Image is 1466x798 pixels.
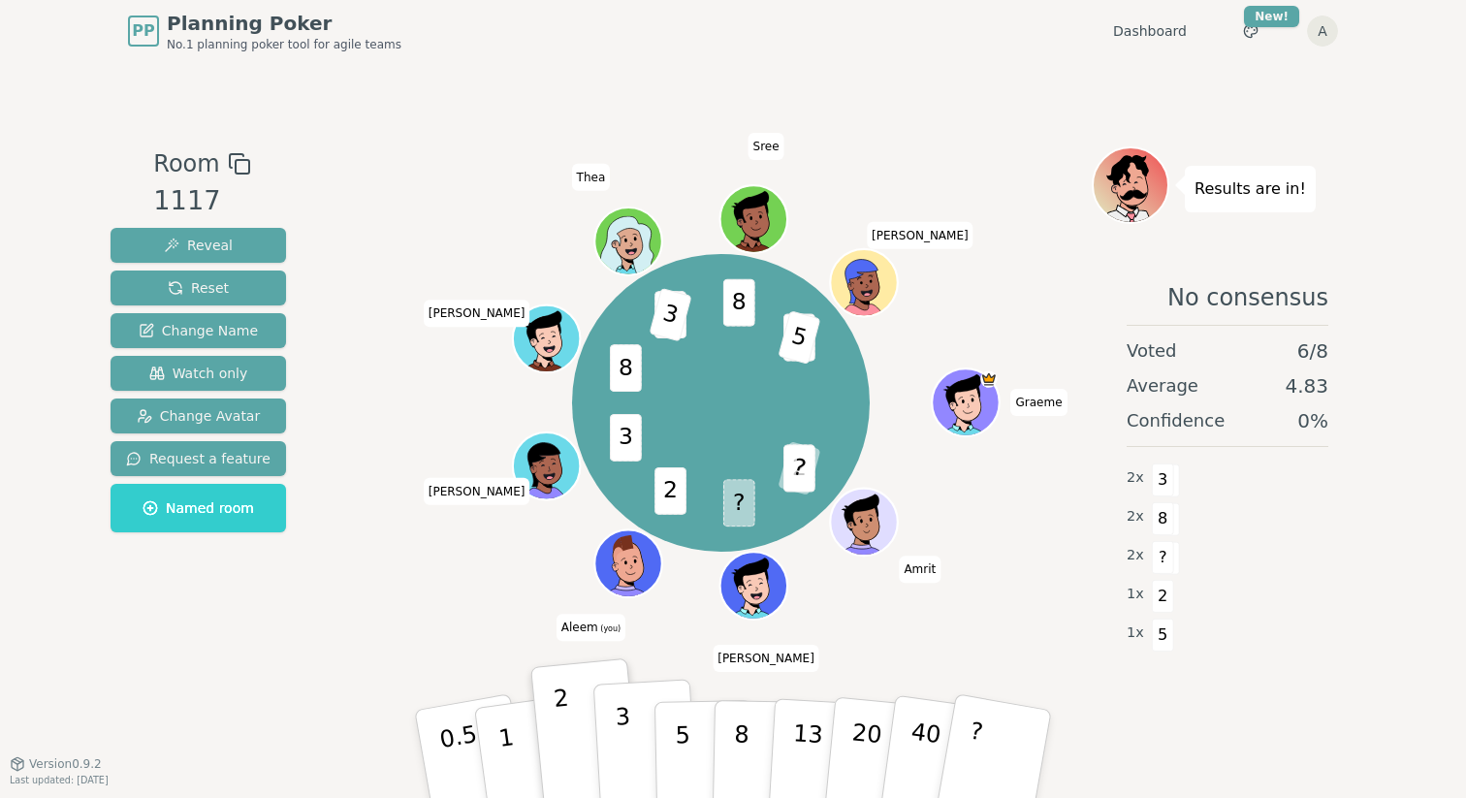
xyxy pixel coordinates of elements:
div: New! [1244,6,1299,27]
span: Planning Poker [167,10,401,37]
button: A [1307,16,1338,47]
span: 8 [610,344,642,392]
span: 3 [649,288,691,342]
div: 1117 [153,181,250,221]
span: Room [153,146,219,181]
span: Request a feature [126,449,271,468]
button: Reveal [111,228,286,263]
button: Watch only [111,356,286,391]
button: New! [1233,14,1268,48]
span: Watch only [149,364,248,383]
span: ? [722,479,754,527]
span: 1 x [1127,584,1144,605]
button: Request a feature [111,441,286,476]
span: Voted [1127,337,1177,365]
span: Click to change your name [572,164,611,191]
span: PP [132,19,154,43]
span: 6 / 8 [1297,337,1328,365]
span: 2 [1152,580,1174,613]
span: No.1 planning poker tool for agile teams [167,37,401,52]
span: Reset [168,278,229,298]
span: No consensus [1167,282,1328,313]
button: Click to change your avatar [596,532,659,595]
button: Change Avatar [111,399,286,433]
span: Click to change your name [1011,389,1068,416]
span: Click to change your name [867,222,973,249]
span: Confidence [1127,407,1225,434]
span: 3 [1152,463,1174,496]
button: Named room [111,484,286,532]
span: ? [778,441,820,495]
span: Click to change your name [424,478,530,505]
span: Average [1127,372,1198,399]
span: 8 [1152,502,1174,535]
span: 5 [778,310,820,365]
span: Click to change your name [424,301,530,328]
span: Named room [143,498,254,518]
button: Reset [111,271,286,305]
span: Change Avatar [137,406,261,426]
span: Click to change your name [557,615,626,642]
span: 2 x [1127,506,1144,527]
span: 2 x [1127,467,1144,489]
a: PPPlanning PokerNo.1 planning poker tool for agile teams [128,10,401,52]
span: ? [1152,541,1174,574]
span: Version 0.9.2 [29,756,102,772]
span: 8 [722,279,754,327]
span: Click to change your name [713,645,819,672]
p: 2 [553,685,578,790]
button: Version0.9.2 [10,756,102,772]
span: 5 [1152,619,1174,652]
span: 1 x [1127,622,1144,644]
span: (you) [598,625,621,634]
span: Reveal [164,236,233,255]
span: Last updated: [DATE] [10,775,109,785]
span: 3 [610,414,642,462]
span: 0 % [1297,407,1328,434]
span: 4.83 [1285,372,1328,399]
span: Graeme is the host [980,371,997,388]
span: 2 [654,467,686,515]
span: Click to change your name [749,133,784,160]
a: Dashboard [1113,21,1187,41]
span: Click to change your name [899,557,940,584]
span: Change Name [139,321,258,340]
span: 2 x [1127,545,1144,566]
p: Results are in! [1195,176,1306,203]
button: Change Name [111,313,286,348]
